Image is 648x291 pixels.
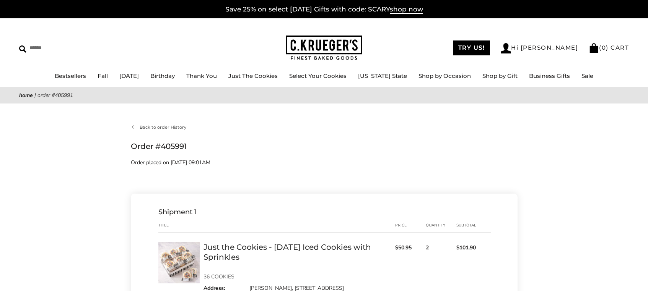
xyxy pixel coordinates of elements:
div: Quantity [426,222,456,228]
p: Order placed on [DATE] 09:01AM [131,158,334,167]
a: Fall [98,72,108,79]
span: shop now [390,5,423,14]
img: Account [501,43,511,53]
a: Shop by Occasion [418,72,471,79]
a: Shop by Gift [482,72,518,79]
div: Subtotal [456,222,487,228]
h1: Order #405991 [131,140,518,153]
p: 36 COOKIES [204,274,391,280]
a: Sale [581,72,593,79]
div: price [395,222,426,228]
span: Order #405991 [37,92,73,99]
a: Birthday [150,72,175,79]
input: Search [19,42,110,54]
a: Save 25% on select [DATE] Gifts with code: SCARYshop now [225,5,423,14]
div: Shipment 1 [158,209,491,215]
a: Just The Cookies [228,72,278,79]
a: Just the Cookies - [DATE] Iced Cookies with Sprinkles [204,242,371,262]
a: Back to order History [131,124,186,131]
img: Search [19,45,26,53]
a: (0) CART [589,44,629,51]
img: C.KRUEGER'S [286,36,362,60]
a: Thank You [186,72,217,79]
span: | [34,92,36,99]
div: Title [158,222,204,228]
img: Bag [589,43,599,53]
a: [DATE] [119,72,139,79]
a: Bestsellers [55,72,86,79]
nav: breadcrumbs [19,91,629,100]
span: 0 [602,44,606,51]
a: Hi [PERSON_NAME] [501,43,578,53]
span: $50.95 [395,244,426,251]
a: TRY US! [453,40,490,55]
a: [US_STATE] State [358,72,407,79]
a: Home [19,92,33,99]
a: Select Your Cookies [289,72,347,79]
a: Business Gifts [529,72,570,79]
